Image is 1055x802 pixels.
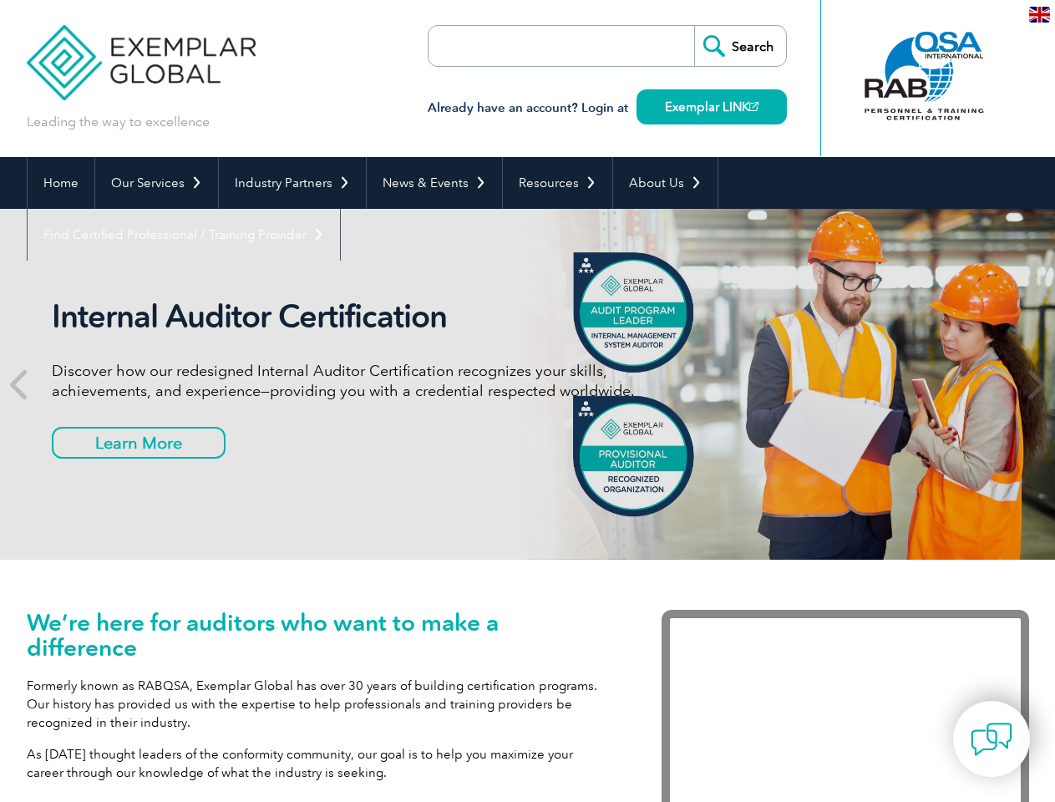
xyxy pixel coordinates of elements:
[637,89,787,124] a: Exemplar LINK
[27,610,611,660] h1: We’re here for auditors who want to make a difference
[27,677,611,732] p: Formerly known as RABQSA, Exemplar Global has over 30 years of building certification programs. O...
[694,26,786,66] input: Search
[27,113,210,131] p: Leading the way to excellence
[28,209,340,261] a: Find Certified Professional / Training Provider
[52,297,678,336] h2: Internal Auditor Certification
[1029,7,1050,23] img: en
[219,157,366,209] a: Industry Partners
[428,98,787,119] h3: Already have an account? Login at
[28,157,94,209] a: Home
[95,157,218,209] a: Our Services
[52,427,226,459] a: Learn More
[27,745,611,782] p: As [DATE] thought leaders of the conformity community, our goal is to help you maximize your care...
[613,157,718,209] a: About Us
[971,718,1012,760] img: contact-chat.png
[749,102,758,111] img: open_square.png
[52,361,678,401] p: Discover how our redesigned Internal Auditor Certification recognizes your skills, achievements, ...
[367,157,502,209] a: News & Events
[503,157,612,209] a: Resources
